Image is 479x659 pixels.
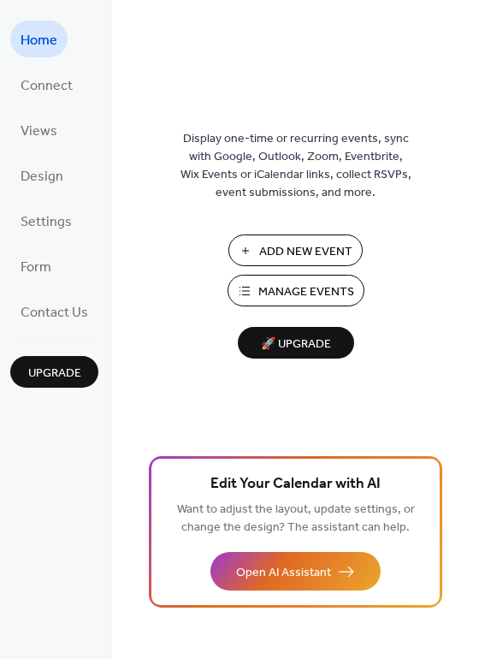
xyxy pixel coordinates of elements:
[248,333,344,356] span: 🚀 Upgrade
[28,365,81,383] span: Upgrade
[10,356,98,388] button: Upgrade
[21,163,63,190] span: Design
[177,498,415,539] span: Want to adjust the layout, update settings, or change the design? The assistant can help.
[228,275,364,306] button: Manage Events
[21,254,51,281] span: Form
[236,564,331,582] span: Open AI Assistant
[21,27,57,54] span: Home
[21,209,72,235] span: Settings
[10,21,68,57] a: Home
[10,111,68,148] a: Views
[10,66,83,103] a: Connect
[210,472,381,496] span: Edit Your Calendar with AI
[21,118,57,145] span: Views
[10,247,62,284] a: Form
[21,73,73,99] span: Connect
[10,157,74,193] a: Design
[238,327,354,359] button: 🚀 Upgrade
[210,552,381,591] button: Open AI Assistant
[10,202,82,239] a: Settings
[228,235,363,266] button: Add New Event
[258,283,354,301] span: Manage Events
[21,300,88,326] span: Contact Us
[259,243,352,261] span: Add New Event
[180,130,411,202] span: Display one-time or recurring events, sync with Google, Outlook, Zoom, Eventbrite, Wix Events or ...
[10,293,98,329] a: Contact Us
